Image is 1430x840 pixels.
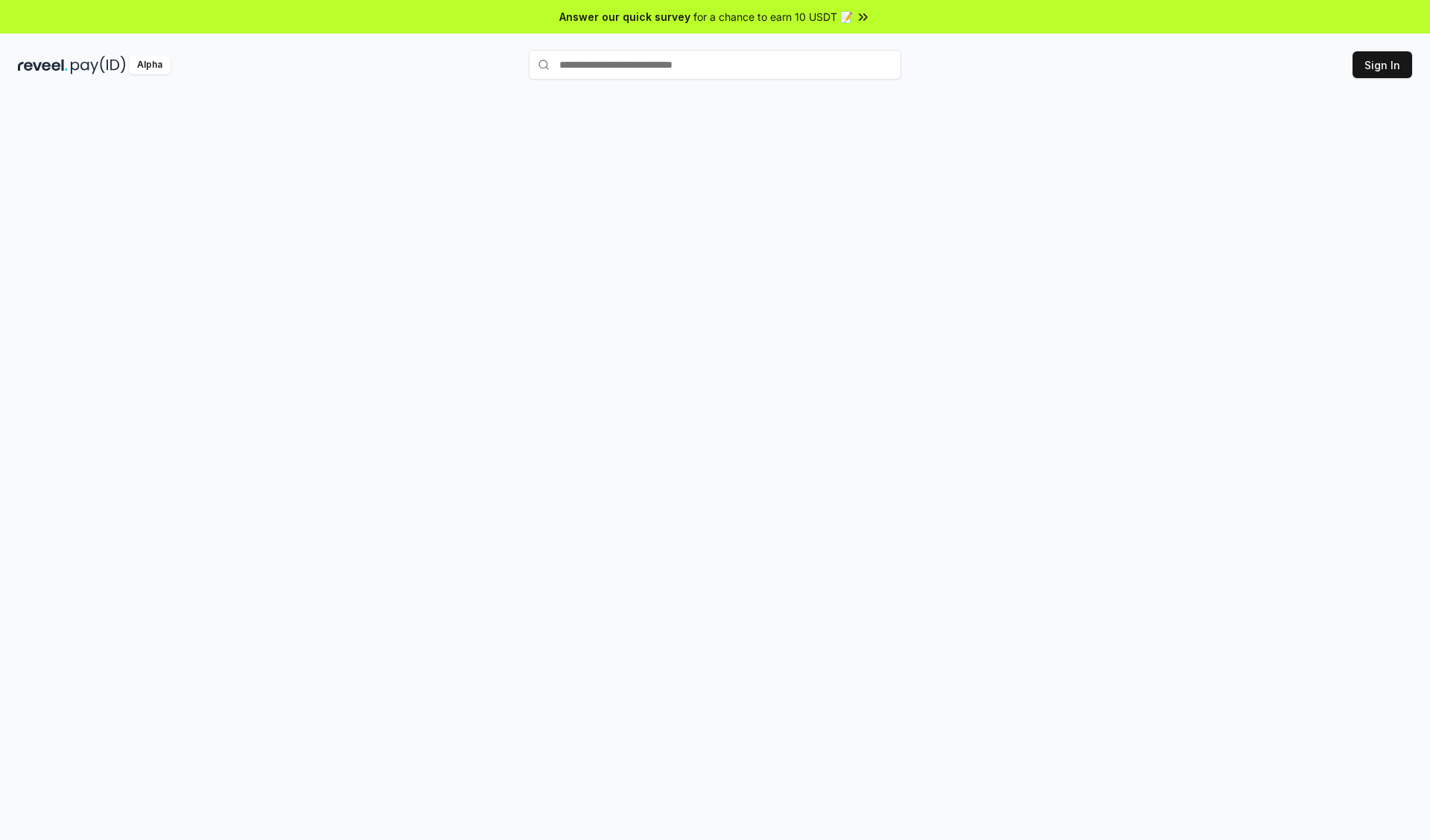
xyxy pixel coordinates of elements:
img: reveel_dark [18,56,68,74]
span: for a chance to earn 10 USDT 📝 [693,9,853,25]
button: Sign In [1353,51,1412,78]
img: pay_id [71,56,126,74]
span: Answer our quick survey [559,9,690,25]
div: Alpha [129,56,171,74]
